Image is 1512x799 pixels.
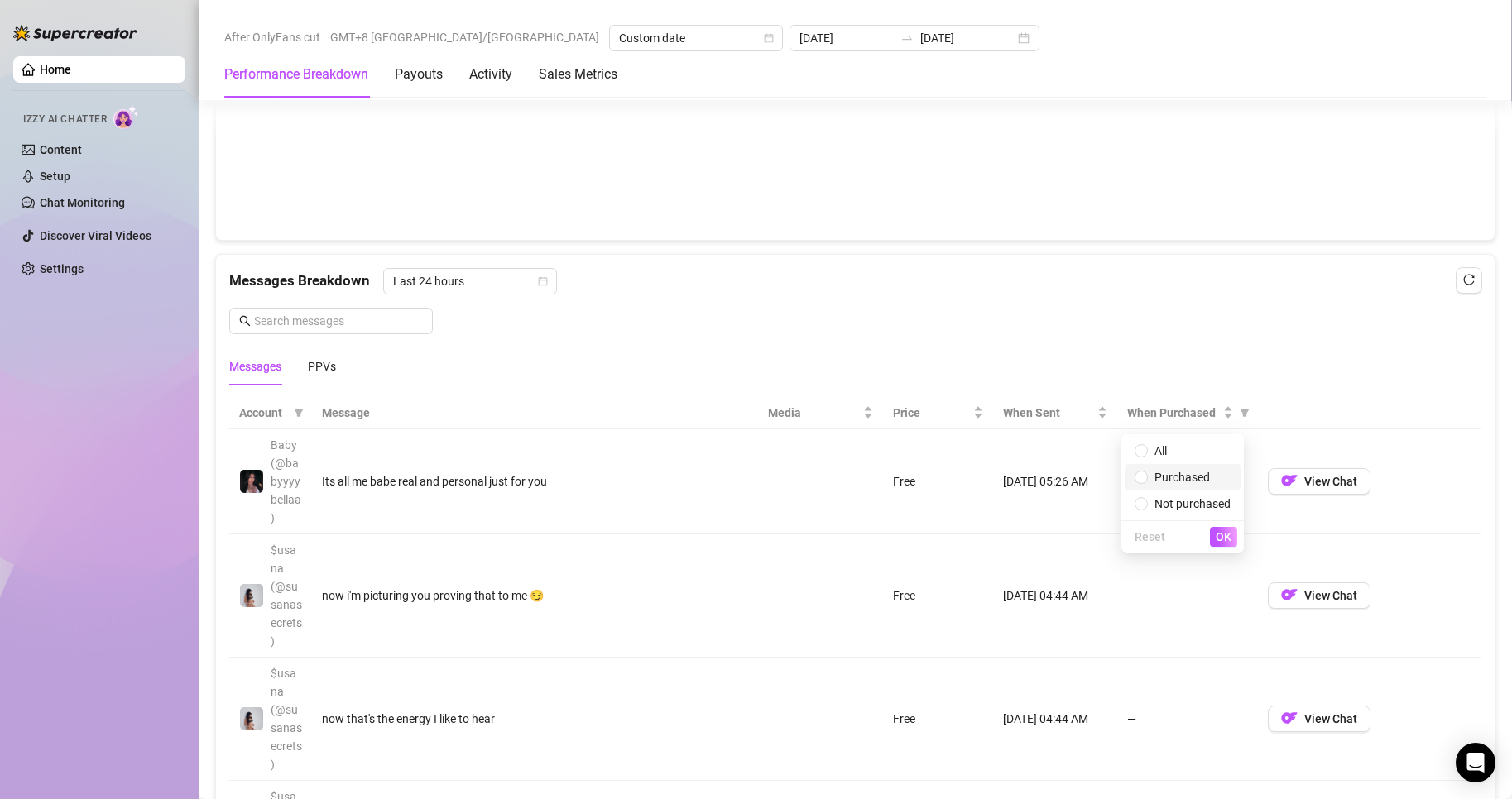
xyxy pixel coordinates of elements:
span: GMT+8 [GEOGRAPHIC_DATA]/[GEOGRAPHIC_DATA] [330,25,599,50]
div: Open Intercom Messenger [1456,743,1495,782]
span: calendar [538,276,548,286]
td: Free [883,658,993,781]
td: [DATE] 04:44 AM [993,534,1117,658]
span: reload [1463,274,1475,285]
a: Setup [40,170,70,183]
span: search [239,315,251,327]
button: Reset [1128,527,1172,547]
div: Activity [469,65,512,84]
span: filter [1240,408,1250,418]
button: OFView Chat [1268,706,1370,732]
span: $usana (@susanasecrets) [271,543,302,648]
th: When Sent [993,397,1117,429]
span: After OnlyFans cut [224,25,320,50]
th: Message [312,397,758,429]
th: When Purchased [1117,397,1258,429]
div: now that's the energy I like to hear [322,710,748,728]
img: AI Chatter [113,105,139,129]
a: Content [40,143,82,156]
td: — [1117,429,1258,534]
span: to [900,31,914,45]
span: filter [1236,400,1253,425]
img: Baby (@babyyyybellaa) [240,470,263,493]
span: calendar [764,33,774,43]
td: — [1117,658,1258,781]
span: When Sent [1003,404,1094,422]
a: Settings [40,262,84,275]
a: Discover Viral Videos [40,229,151,242]
span: When Purchased [1127,404,1220,422]
span: $usana (@susanasecrets) [271,667,302,771]
div: now i'm picturing you proving that to me 😏 [322,586,748,605]
div: Performance Breakdown [224,65,368,84]
button: OK [1210,527,1237,547]
a: OFView Chat [1268,478,1370,491]
th: Price [883,397,993,429]
img: OF [1281,586,1298,603]
a: OFView Chat [1268,715,1370,729]
a: OFView Chat [1268,592,1370,605]
td: [DATE] 04:44 AM [993,658,1117,781]
input: End date [920,29,1015,47]
th: Media [758,397,883,429]
div: Sales Metrics [539,65,617,84]
span: Custom date [619,26,773,50]
div: Messages Breakdown [229,268,1481,294]
div: Messages [229,357,281,376]
span: Baby (@babyyyybellaa) [271,438,301,524]
td: [DATE] 05:26 AM [993,429,1117,534]
a: Home [40,63,71,76]
span: Account [239,404,287,422]
a: Chat Monitoring [40,196,125,209]
td: Free [883,429,993,534]
td: — [1117,534,1258,658]
div: PPVs [308,357,336,376]
img: OF [1281,472,1298,489]
input: Search messages [254,312,423,330]
button: OFView Chat [1268,582,1370,609]
div: Its all me babe real and personal just for you [322,472,748,490]
span: Not purchased [1154,497,1231,510]
span: Izzy AI Chatter [23,112,107,127]
span: View Chat [1304,475,1357,488]
span: Last 24 hours [393,269,547,294]
button: OFView Chat [1268,468,1370,495]
span: Price [893,404,970,422]
span: Purchased [1154,471,1210,484]
span: swap-right [900,31,914,45]
img: logo-BBDzfeDw.svg [13,25,137,41]
div: Payouts [395,65,443,84]
img: OF [1281,710,1298,726]
img: $usana (@susanasecrets) [240,707,263,730]
span: View Chat [1304,712,1357,725]
span: All [1154,444,1167,457]
span: View Chat [1304,589,1357,602]
input: Start date [799,29,894,47]
span: filter [290,400,307,425]
img: $usana (@susanasecrets) [240,584,263,607]
span: filter [294,408,304,418]
td: Free [883,534,993,658]
span: Media [768,404,860,422]
span: OK [1216,530,1231,543]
